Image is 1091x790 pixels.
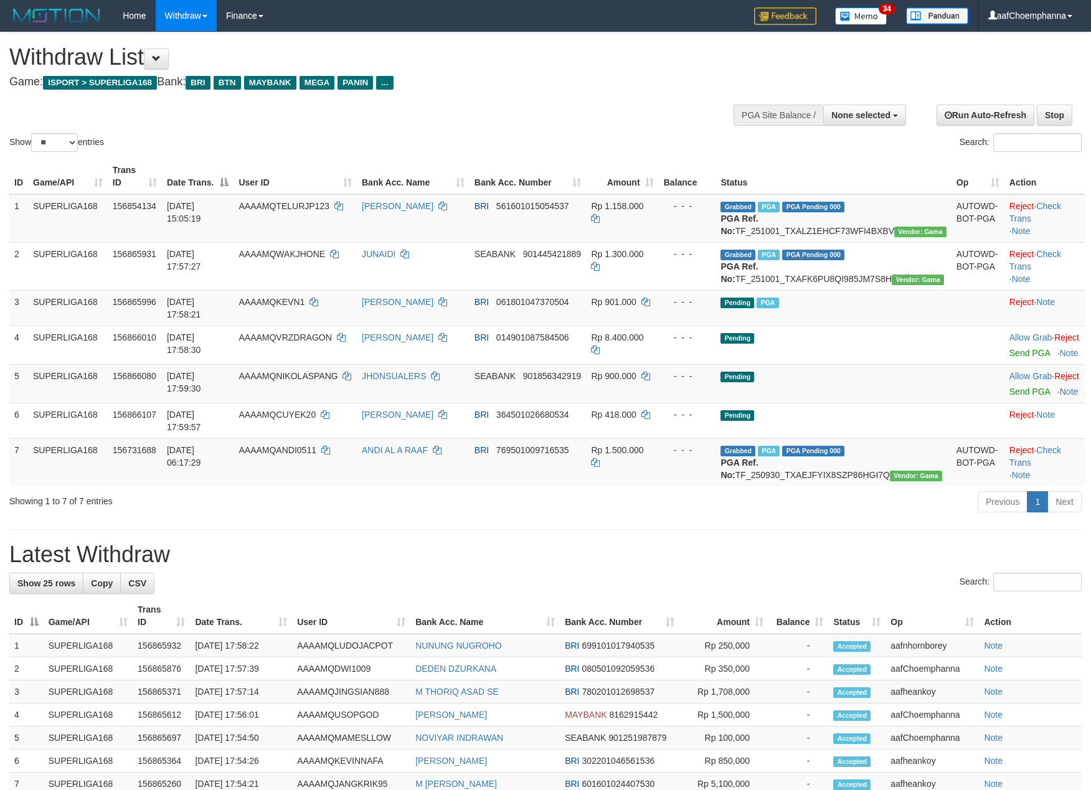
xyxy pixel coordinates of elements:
[734,105,823,126] div: PGA Site Balance /
[1004,159,1085,194] th: Action
[292,750,410,773] td: AAAAMQKEVINNAFA
[679,657,768,680] td: Rp 350,000
[894,227,947,237] span: Vendor URL: https://trx31.1velocity.biz
[239,332,331,342] span: AAAAMQVRZDRAGON
[757,298,778,308] span: Marked by aafsengchandara
[679,750,768,773] td: Rp 850,000
[679,727,768,750] td: Rp 100,000
[952,438,1004,486] td: AUTOWD-BOT-PGA
[133,634,190,657] td: 156865932
[162,159,234,194] th: Date Trans.: activate to sort column descending
[1004,438,1085,486] td: · ·
[664,200,711,212] div: - - -
[292,657,410,680] td: AAAAMQDWI1009
[475,332,489,342] span: BRI
[984,641,1003,651] a: Note
[475,371,516,381] span: SEABANK
[984,710,1003,720] a: Note
[239,445,316,455] span: AAAAMQANDI0511
[190,680,292,703] td: [DATE] 17:57:14
[828,598,886,634] th: Status: activate to sort column ascending
[1009,371,1054,381] span: ·
[496,297,569,307] span: Copy 061801047370504 to clipboard
[1004,290,1085,326] td: ·
[720,333,754,344] span: Pending
[496,410,569,420] span: Copy 364501026680534 to clipboard
[9,45,715,70] h1: Withdraw List
[128,578,146,588] span: CSV
[1036,410,1055,420] a: Note
[9,598,44,634] th: ID: activate to sort column descending
[44,657,133,680] td: SUPERLIGA168
[190,598,292,634] th: Date Trans.: activate to sort column ascending
[833,779,871,790] span: Accepted
[496,201,569,211] span: Copy 561601015054537 to clipboard
[9,326,28,364] td: 4
[591,371,636,381] span: Rp 900.000
[720,458,758,480] b: PGA Ref. No:
[239,201,329,211] span: AAAAMQTELURJP123
[768,657,828,680] td: -
[300,76,335,90] span: MEGA
[679,703,768,727] td: Rp 1,500,000
[823,105,906,126] button: None selected
[565,733,606,743] span: SEABANK
[28,242,108,290] td: SUPERLIGA168
[1009,445,1034,455] a: Reject
[720,250,755,260] span: Grabbed
[664,444,711,456] div: - - -
[716,194,951,243] td: TF_251001_TXALZ1EHCF73WFI4BXBV
[190,634,292,657] td: [DATE] 17:58:22
[190,703,292,727] td: [DATE] 17:56:01
[720,372,754,382] span: Pending
[9,242,28,290] td: 2
[292,634,410,657] td: AAAAMQLUDOJACPOT
[415,710,487,720] a: [PERSON_NAME]
[9,76,715,88] h4: Game: Bank:
[239,371,338,381] span: AAAAMQNIKOLASPANG
[1009,249,1034,259] a: Reject
[565,687,579,697] span: BRI
[9,703,44,727] td: 4
[582,687,654,697] span: Copy 780201012698537 to clipboard
[108,159,162,194] th: Trans ID: activate to sort column ascending
[1004,194,1085,243] td: · ·
[496,445,569,455] span: Copy 769501009716535 to clipboard
[292,727,410,750] td: AAAAMQMAMESLLOW
[720,202,755,212] span: Grabbed
[1012,274,1031,284] a: Note
[1036,297,1055,307] a: Note
[167,249,201,271] span: [DATE] 17:57:27
[1009,332,1052,342] a: Allow Grab
[239,297,305,307] span: AAAAMQKEVN1
[758,202,780,212] span: Marked by aafsengchandara
[720,298,754,308] span: Pending
[591,445,643,455] span: Rp 1.500.000
[190,750,292,773] td: [DATE] 17:54:26
[886,680,979,703] td: aafheankoy
[833,733,871,744] span: Accepted
[993,573,1082,591] input: Search:
[167,297,201,319] span: [DATE] 17:58:21
[9,573,83,594] a: Show 25 rows
[9,680,44,703] td: 3
[9,133,104,152] label: Show entries
[664,370,711,382] div: - - -
[582,779,654,789] span: Copy 601601024407530 to clipboard
[44,750,133,773] td: SUPERLIGA168
[679,680,768,703] td: Rp 1,708,000
[133,680,190,703] td: 156865371
[9,159,28,194] th: ID
[496,332,569,342] span: Copy 014901087584506 to clipboard
[960,133,1082,152] label: Search:
[892,275,944,285] span: Vendor URL: https://trx31.1velocity.biz
[44,598,133,634] th: Game/API: activate to sort column ascending
[754,7,816,25] img: Feedback.jpg
[475,297,489,307] span: BRI
[292,598,410,634] th: User ID: activate to sort column ascending
[952,194,1004,243] td: AUTOWD-BOT-PGA
[591,410,636,420] span: Rp 418.000
[1004,242,1085,290] td: · ·
[591,332,643,342] span: Rp 8.400.000
[886,703,979,727] td: aafChoemphanna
